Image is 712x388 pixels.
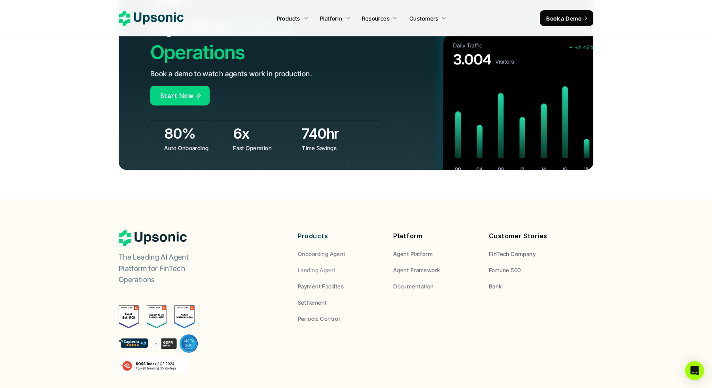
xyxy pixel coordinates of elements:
p: Platform [393,230,477,242]
p: Periodic Control [298,315,340,323]
p: Book a demo to watch agents work in production. [150,68,312,80]
p: Landing Agent [298,266,335,274]
p: Products [298,230,382,242]
p: Platform [320,14,342,23]
p: Time Savings [302,144,365,152]
p: Products [277,14,300,23]
p: Agent Framework [393,266,440,274]
a: Payment Facilites [298,282,382,290]
p: Customers [409,14,439,23]
a: Products [272,11,313,25]
p: Customer Stories [489,230,573,242]
a: Documentation [393,282,477,290]
p: Agent Platform [393,250,433,258]
div: Open Intercom Messenger [685,361,704,380]
p: FinTech Company [489,250,536,258]
p: Auto Onboarding [164,144,227,152]
p: Book a Demo [546,14,581,23]
h3: 740hr [302,124,367,143]
p: Resources [362,14,390,23]
a: Onboarding Agent [298,250,382,258]
p: Fast Operation [233,144,296,152]
p: Start Now [160,90,193,102]
p: Payment Facilites [298,282,344,290]
p: Settlement [298,298,327,307]
h3: 80% [164,124,229,143]
a: Start Now [150,86,210,105]
p: Fortune 500 [489,266,521,274]
p: Bank [489,282,502,290]
p: Documentation [393,282,434,290]
h3: 6x [233,124,298,143]
a: Landing Agent [298,266,382,274]
p: Onboarding Agent [298,250,346,258]
p: The Leading AI Agent Platform for FinTech Operations [119,252,218,286]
